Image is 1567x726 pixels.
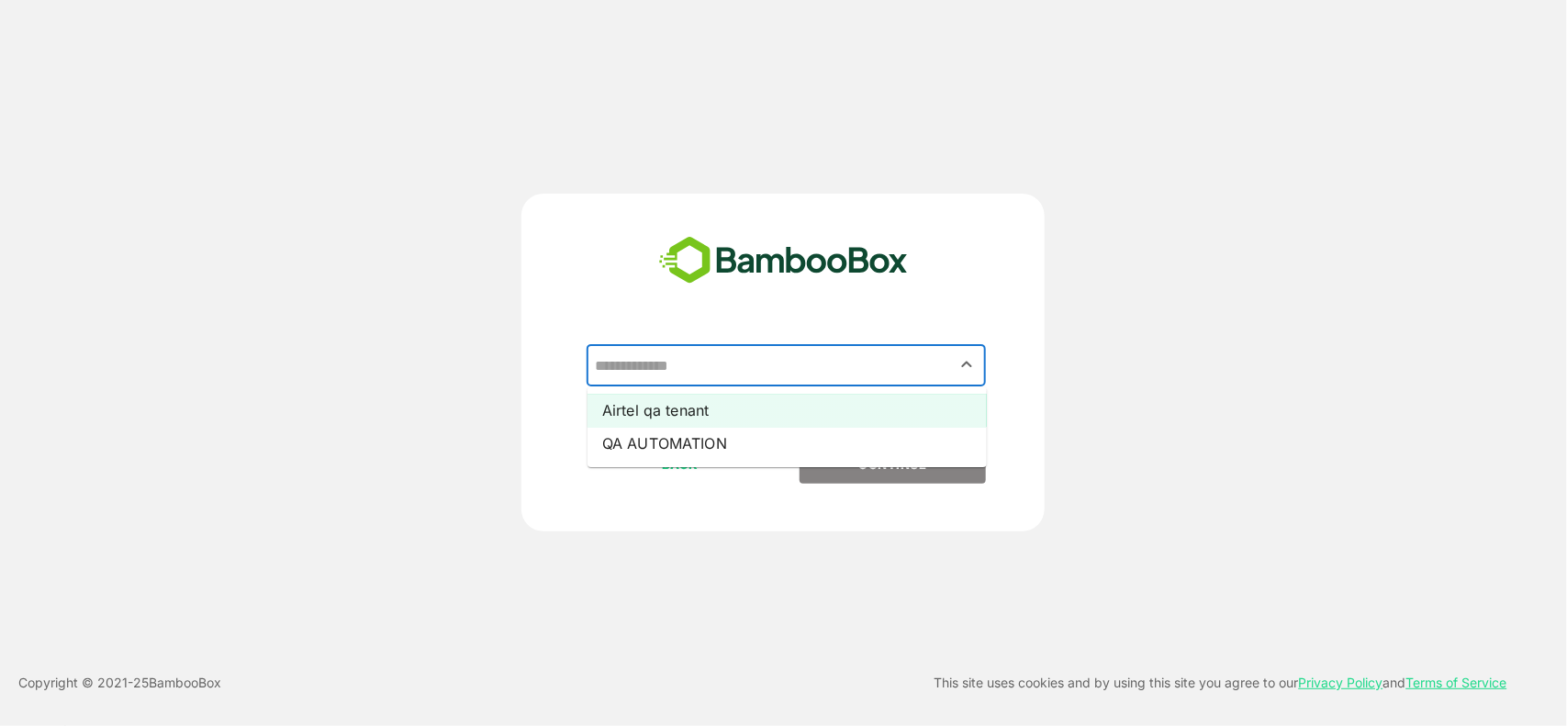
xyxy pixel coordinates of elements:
li: Airtel qa tenant [588,394,987,427]
a: Privacy Policy [1299,675,1383,690]
p: This site uses cookies and by using this site you agree to our and [935,672,1507,694]
a: Terms of Service [1406,675,1507,690]
li: QA AUTOMATION [588,427,987,460]
img: bamboobox [649,230,918,291]
p: Copyright © 2021- 25 BambooBox [18,672,221,694]
button: Close [955,352,979,377]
